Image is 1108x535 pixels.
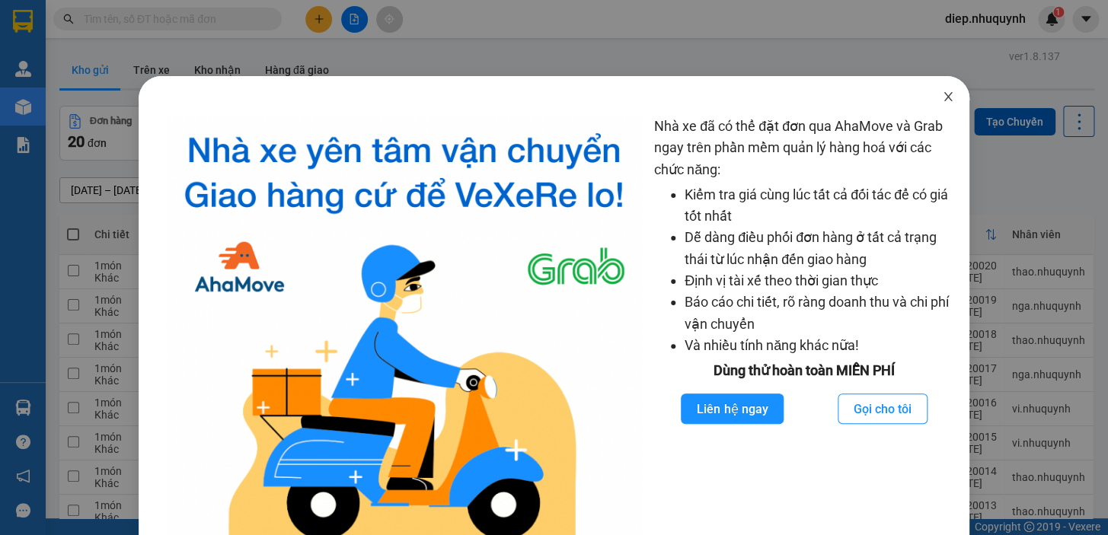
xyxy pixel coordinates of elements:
li: Định vị tài xế theo thời gian thực [685,270,954,291]
span: Gọi cho tôi [854,400,912,419]
span: close [942,91,954,103]
li: Báo cáo chi tiết, rõ ràng doanh thu và chi phí vận chuyển [685,291,954,335]
div: Dùng thử hoàn toàn MIỄN PHÍ [654,360,954,381]
button: Gọi cho tôi [838,393,928,424]
button: Close [927,76,969,119]
span: Liên hệ ngay [697,400,768,419]
li: Kiểm tra giá cùng lúc tất cả đối tác để có giá tốt nhất [685,184,954,228]
button: Liên hệ ngay [681,393,784,424]
li: Dễ dàng điều phối đơn hàng ở tất cả trạng thái từ lúc nhận đến giao hàng [685,227,954,270]
li: Và nhiều tính năng khác nữa! [685,335,954,356]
